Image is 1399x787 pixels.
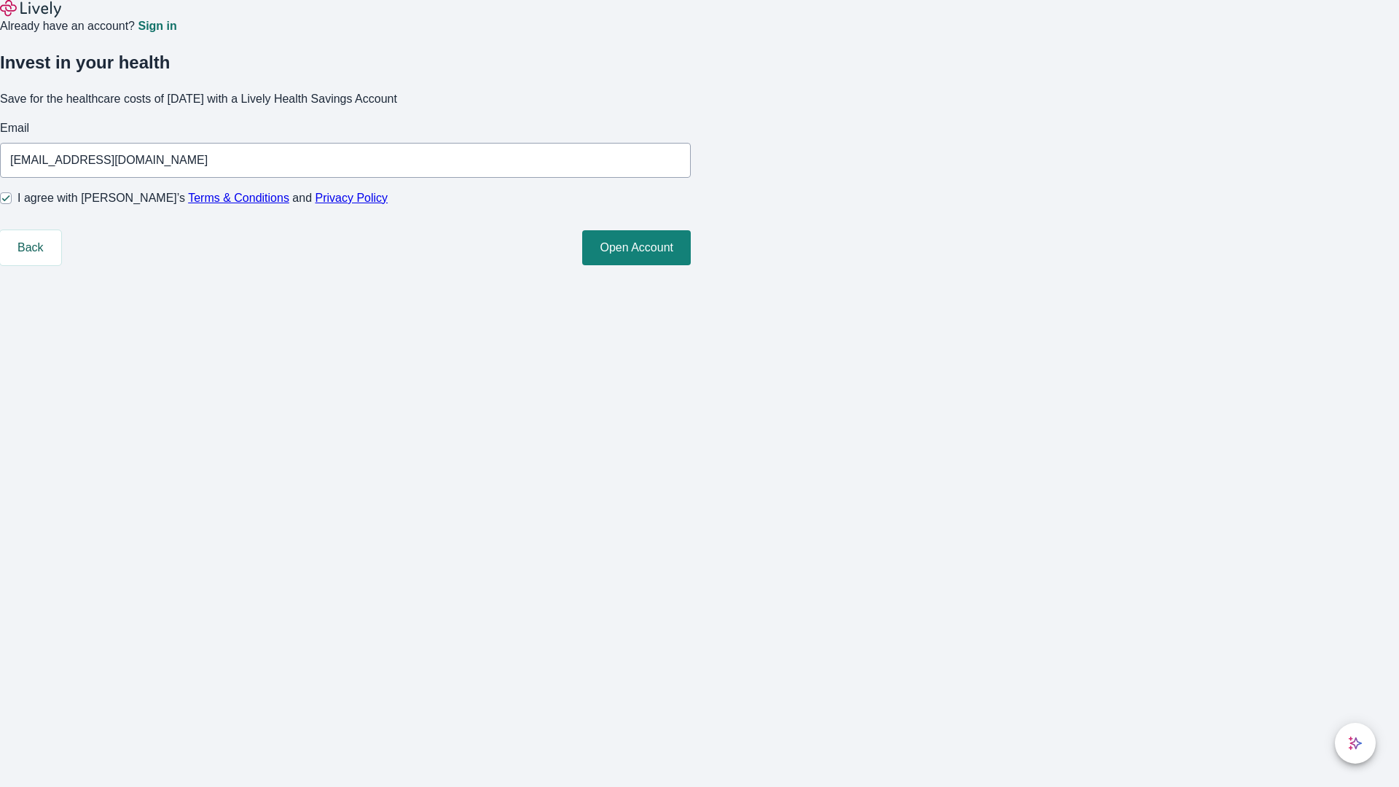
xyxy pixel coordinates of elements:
span: I agree with [PERSON_NAME]’s and [17,189,388,207]
button: Open Account [582,230,691,265]
svg: Lively AI Assistant [1348,736,1363,751]
a: Sign in [138,20,176,32]
a: Privacy Policy [316,192,388,204]
button: chat [1335,723,1376,764]
a: Terms & Conditions [188,192,289,204]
